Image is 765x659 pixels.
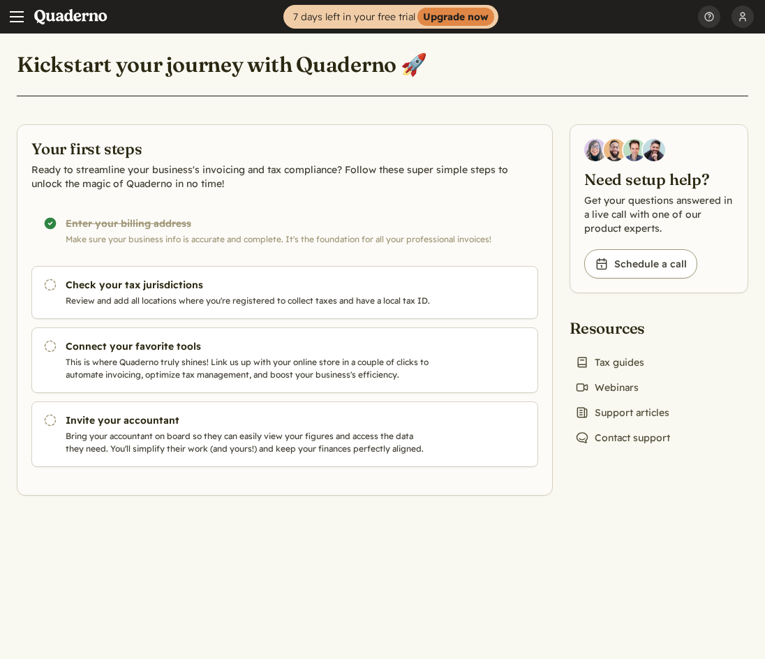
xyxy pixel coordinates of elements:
[643,139,665,161] img: Javier Rubio, DevRel at Quaderno
[66,339,433,353] h3: Connect your favorite tools
[283,5,498,29] a: 7 days left in your free trialUpgrade now
[31,139,538,160] h2: Your first steps
[570,353,650,372] a: Tax guides
[570,428,676,447] a: Contact support
[570,403,675,422] a: Support articles
[31,401,538,467] a: Invite your accountant Bring your accountant on board so they can easily view your figures and ac...
[623,139,646,161] img: Ivo Oltmans, Business Developer at Quaderno
[604,139,626,161] img: Jairo Fumero, Account Executive at Quaderno
[31,327,538,393] a: Connect your favorite tools This is where Quaderno truly shines! Link us up with your online stor...
[584,170,734,191] h2: Need setup help?
[570,378,644,397] a: Webinars
[66,356,433,381] p: This is where Quaderno truly shines! Link us up with your online store in a couple of clicks to a...
[31,163,538,191] p: Ready to streamline your business's invoicing and tax compliance? Follow these super simple steps...
[584,193,734,235] p: Get your questions answered in a live call with one of our product experts.
[584,249,697,279] a: Schedule a call
[66,413,433,427] h3: Invite your accountant
[584,139,607,161] img: Diana Carrasco, Account Executive at Quaderno
[66,430,433,455] p: Bring your accountant on board so they can easily view your figures and access the data they need...
[17,51,427,77] h1: Kickstart your journey with Quaderno 🚀
[417,8,494,26] strong: Upgrade now
[66,278,433,292] h3: Check your tax jurisdictions
[66,295,433,307] p: Review and add all locations where you're registered to collect taxes and have a local tax ID.
[570,318,676,339] h2: Resources
[31,266,538,319] a: Check your tax jurisdictions Review and add all locations where you're registered to collect taxe...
